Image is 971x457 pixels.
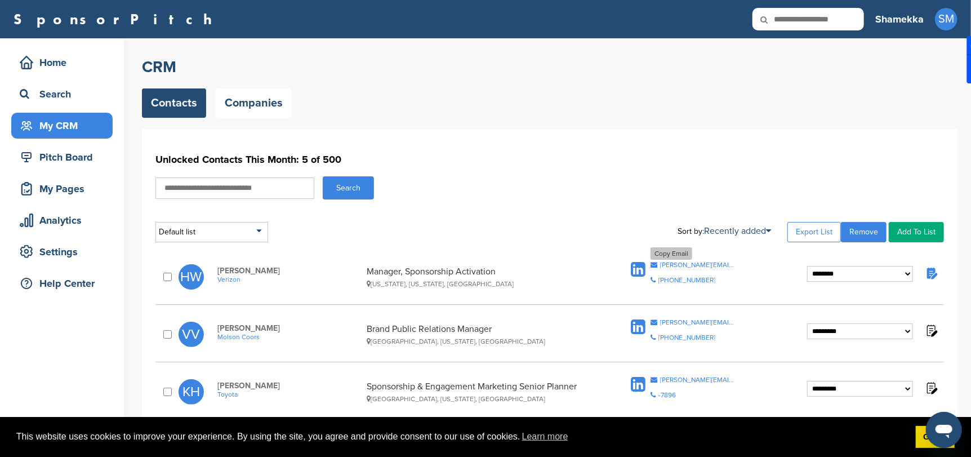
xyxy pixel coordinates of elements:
[179,322,204,347] span: VV
[935,8,957,30] span: SM
[17,179,113,199] div: My Pages
[367,338,593,345] div: [GEOGRAPHIC_DATA], [US_STATE], [GEOGRAPHIC_DATA]
[11,239,113,265] a: Settings
[660,261,735,268] div: [PERSON_NAME][EMAIL_ADDRESS][PERSON_NAME][DOMAIN_NAME]
[17,147,113,167] div: Pitch Board
[17,273,113,294] div: Help Center
[11,50,113,76] a: Home
[889,222,944,242] a: Add To List
[841,222,887,242] a: Remove
[658,392,676,398] div: -7896
[11,113,113,139] a: My CRM
[155,149,944,170] h1: Unlocked Contacts This Month: 5 of 500
[17,52,113,73] div: Home
[216,88,292,118] a: Companies
[875,7,924,32] a: Shamekka
[651,247,692,260] div: Copy Email
[367,323,593,345] div: Brand Public Relations Manager
[217,391,361,398] a: Toyota
[14,12,219,26] a: SponsorPitch
[17,242,113,262] div: Settings
[367,395,593,403] div: [GEOGRAPHIC_DATA], [US_STATE], [GEOGRAPHIC_DATA]
[217,333,361,341] a: Molson Coors
[11,144,113,170] a: Pitch Board
[17,84,113,104] div: Search
[17,210,113,230] div: Analytics
[323,176,374,199] button: Search
[658,334,715,341] div: [PHONE_NUMBER]
[926,412,962,448] iframe: Button to launch messaging window
[660,376,735,383] div: [PERSON_NAME][EMAIL_ADDRESS][PERSON_NAME][DOMAIN_NAME]
[217,323,361,333] span: [PERSON_NAME]
[142,57,957,77] h2: CRM
[678,227,771,236] div: Sort by:
[16,428,907,445] span: This website uses cookies to improve your experience. By using the site, you agree and provide co...
[924,323,938,338] img: Notes
[704,225,771,237] a: Recently added
[11,207,113,233] a: Analytics
[660,319,735,326] div: [PERSON_NAME][EMAIL_ADDRESS][PERSON_NAME][DOMAIN_NAME]
[155,222,268,242] div: Default list
[142,88,206,118] a: Contacts
[11,270,113,296] a: Help Center
[924,381,938,395] img: Notes
[217,266,361,276] span: [PERSON_NAME]
[520,428,570,445] a: learn more about cookies
[367,266,593,288] div: Manager, Sponsorship Activation
[658,277,715,283] div: [PHONE_NUMBER]
[787,222,841,242] a: Export List
[11,81,113,107] a: Search
[217,381,361,391] span: [PERSON_NAME]
[367,381,593,403] div: Sponsorship & Engagement Marketing Senior Planner
[367,280,593,288] div: [US_STATE], [US_STATE], [GEOGRAPHIC_DATA]
[924,266,938,280] img: Notes
[179,379,204,405] span: KH
[916,426,955,449] a: dismiss cookie message
[11,176,113,202] a: My Pages
[875,11,924,27] h3: Shamekka
[17,116,113,136] div: My CRM
[179,264,204,290] span: HW
[217,276,361,283] a: Verizon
